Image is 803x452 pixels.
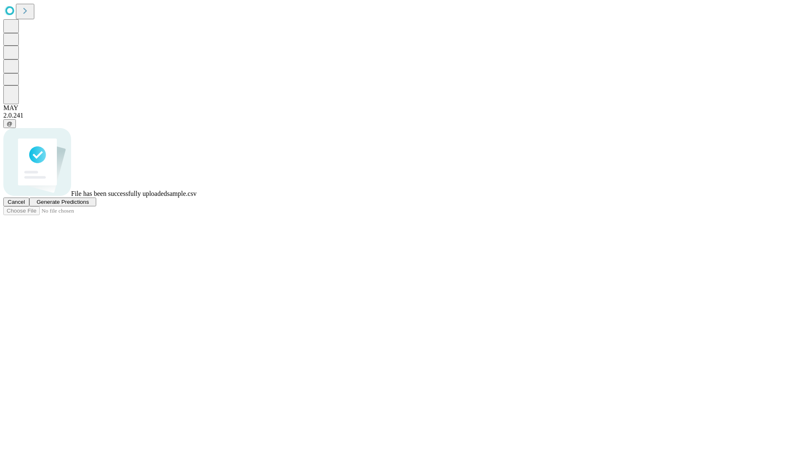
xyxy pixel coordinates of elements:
span: @ [7,121,13,127]
div: 2.0.241 [3,112,800,119]
div: MAY [3,104,800,112]
span: Cancel [8,199,25,205]
span: Generate Predictions [36,199,89,205]
button: Generate Predictions [29,198,96,206]
button: @ [3,119,16,128]
span: sample.csv [167,190,197,197]
button: Cancel [3,198,29,206]
span: File has been successfully uploaded [71,190,167,197]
